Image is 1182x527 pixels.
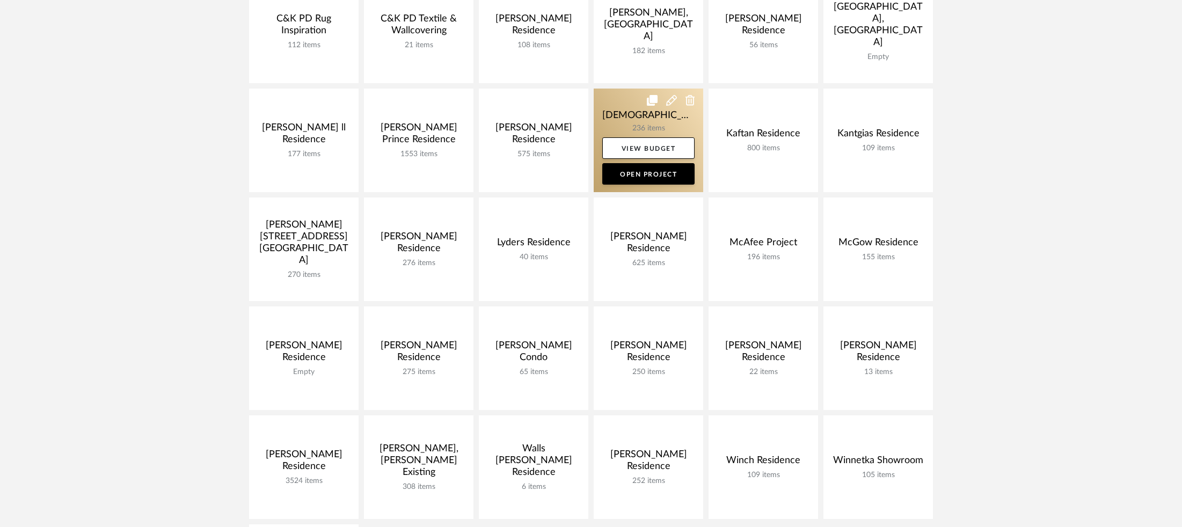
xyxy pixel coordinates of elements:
[487,368,580,377] div: 65 items
[258,150,350,159] div: 177 items
[487,237,580,253] div: Lyders Residence
[373,259,465,268] div: 276 items
[602,163,695,185] a: Open Project
[602,368,695,377] div: 250 items
[832,368,924,377] div: 13 items
[258,122,350,150] div: [PERSON_NAME] ll Residence
[602,449,695,477] div: [PERSON_NAME] Residence
[373,122,465,150] div: [PERSON_NAME] Prince Residence
[258,13,350,41] div: C&K PD Rug Inspiration
[602,7,695,47] div: [PERSON_NAME], [GEOGRAPHIC_DATA]
[258,477,350,486] div: 3524 items
[373,340,465,368] div: [PERSON_NAME] Residence
[487,150,580,159] div: 575 items
[258,270,350,280] div: 270 items
[717,455,809,471] div: Winch Residence
[832,471,924,480] div: 105 items
[602,47,695,56] div: 182 items
[487,340,580,368] div: [PERSON_NAME] Condo
[832,455,924,471] div: Winnetka Showroom
[487,443,580,482] div: Walls [PERSON_NAME] Residence
[258,368,350,377] div: Empty
[717,340,809,368] div: [PERSON_NAME] Residence
[717,41,809,50] div: 56 items
[373,368,465,377] div: 275 items
[373,41,465,50] div: 21 items
[717,128,809,144] div: Kaftan Residence
[258,219,350,270] div: [PERSON_NAME] [STREET_ADDRESS][GEOGRAPHIC_DATA]
[717,13,809,41] div: [PERSON_NAME] Residence
[487,13,580,41] div: [PERSON_NAME] Residence
[258,449,350,477] div: [PERSON_NAME] Residence
[487,253,580,262] div: 40 items
[717,368,809,377] div: 22 items
[373,443,465,482] div: [PERSON_NAME], [PERSON_NAME] Existing
[487,122,580,150] div: [PERSON_NAME] Residence
[258,41,350,50] div: 112 items
[717,144,809,153] div: 800 items
[258,340,350,368] div: [PERSON_NAME] Residence
[832,144,924,153] div: 109 items
[832,53,924,62] div: Empty
[602,477,695,486] div: 252 items
[373,482,465,492] div: 308 items
[832,340,924,368] div: [PERSON_NAME] Residence
[832,237,924,253] div: McGow Residence
[602,231,695,259] div: [PERSON_NAME] Residence
[832,128,924,144] div: Kantgias Residence
[373,150,465,159] div: 1553 items
[832,1,924,53] div: [GEOGRAPHIC_DATA], [GEOGRAPHIC_DATA]
[717,471,809,480] div: 109 items
[602,259,695,268] div: 625 items
[602,340,695,368] div: [PERSON_NAME] Residence
[717,253,809,262] div: 196 items
[832,253,924,262] div: 155 items
[373,13,465,41] div: C&K PD Textile & Wallcovering
[373,231,465,259] div: [PERSON_NAME] Residence
[717,237,809,253] div: McAfee Project
[602,137,695,159] a: View Budget
[487,482,580,492] div: 6 items
[487,41,580,50] div: 108 items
